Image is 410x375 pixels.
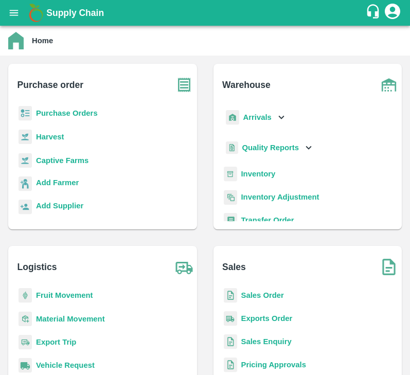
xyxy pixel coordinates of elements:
a: Sales Order [241,291,284,299]
img: sales [224,358,237,372]
b: Arrivals [243,113,272,121]
img: shipments [224,311,237,326]
a: Captive Farms [36,156,88,165]
b: Logistics [17,260,57,274]
a: Inventory Adjustment [241,193,319,201]
img: inventory [224,190,237,205]
img: material [19,311,32,327]
img: soSales [376,254,402,280]
img: truck [171,254,197,280]
img: whArrival [226,110,239,125]
img: harvest [19,129,32,145]
img: whInventory [224,167,237,182]
img: home [8,32,24,49]
img: purchase [171,72,197,98]
a: Supply Chain [46,6,365,20]
img: farmer [19,176,32,191]
a: Harvest [36,133,64,141]
a: Fruit Movement [36,291,93,299]
a: Material Movement [36,315,105,323]
a: Sales Enquiry [241,337,292,346]
img: qualityReport [226,141,238,154]
a: Add Farmer [36,177,79,191]
b: Quality Reports [242,144,299,152]
b: Add Supplier [36,202,83,210]
div: Quality Reports [224,137,315,158]
img: fruit [19,288,32,303]
a: Exports Order [241,314,293,323]
a: Add Supplier [36,200,83,214]
img: sales [224,288,237,303]
img: harvest [19,153,32,168]
b: Warehouse [222,78,271,92]
a: Export Trip [36,338,76,346]
img: logo [26,3,46,23]
div: account of current user [383,2,402,24]
div: customer-support [365,4,383,22]
b: Supply Chain [46,8,104,18]
a: Inventory [241,170,276,178]
b: Add Farmer [36,178,79,187]
img: whTransfer [224,213,237,228]
b: Home [32,37,53,45]
a: Vehicle Request [36,361,95,369]
img: delivery [19,335,32,350]
img: warehouse [376,72,402,98]
img: supplier [19,200,32,215]
img: sales [224,334,237,349]
b: Sales [222,260,246,274]
b: Purchase order [17,78,83,92]
button: open drawer [2,1,26,25]
a: Purchase Orders [36,109,98,117]
img: vehicle [19,358,32,373]
a: Pricing Approvals [241,361,306,369]
a: Transfer Order [241,216,294,224]
div: Arrivals [224,106,288,129]
img: reciept [19,106,32,121]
